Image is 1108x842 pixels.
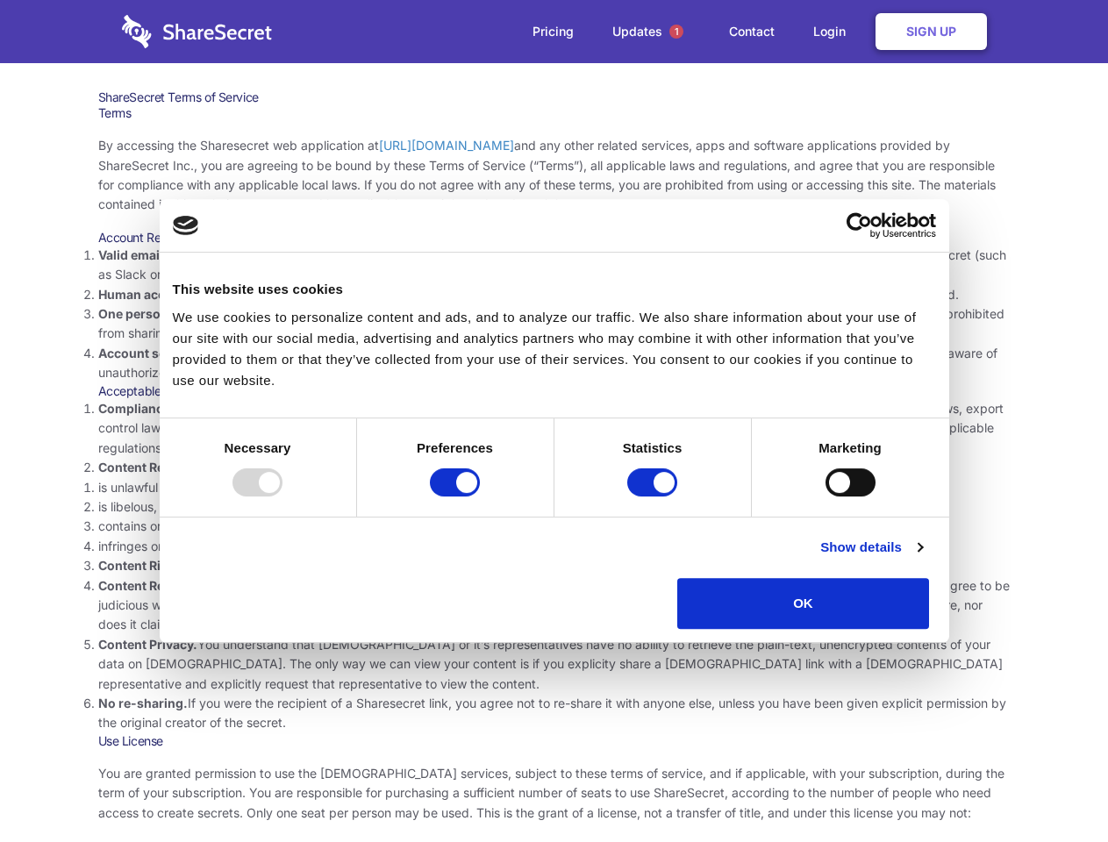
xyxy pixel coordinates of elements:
[98,401,363,416] strong: Compliance with local laws and regulations.
[98,578,239,593] strong: Content Responsibility.
[623,440,683,455] strong: Statistics
[98,285,1011,304] li: Only human beings may create accounts. “Bot” accounts — those created by software, in an automate...
[122,15,272,48] img: logo-wordmark-white-trans-d4663122ce5f474addd5e946df7df03e33cb6a1c49d2221995e7729f52c070b2.svg
[669,25,683,39] span: 1
[98,635,1011,694] li: You understand that [DEMOGRAPHIC_DATA] or it’s representatives have no ability to retrieve the pl...
[515,4,591,59] a: Pricing
[98,105,1011,121] h3: Terms
[820,537,922,558] a: Show details
[98,517,1011,536] li: contains or installs any active malware or exploits, or uses our platform for exploit delivery (s...
[98,247,168,262] strong: Valid email.
[98,458,1011,556] li: You agree NOT to use Sharesecret to upload or share content that:
[98,764,1011,823] p: You are granted permission to use the [DEMOGRAPHIC_DATA] services, subject to these terms of serv...
[98,537,1011,556] li: infringes on any proprietary right of any party, including patent, trademark, trade secret, copyr...
[98,733,1011,749] h3: Use License
[417,440,493,455] strong: Preferences
[98,637,197,652] strong: Content Privacy.
[173,307,936,391] div: We use cookies to personalize content and ads, and to analyze our traffic. We also share informat...
[98,694,1011,733] li: If you were the recipient of a Sharesecret link, you agree not to re-share it with anyone else, u...
[711,4,792,59] a: Contact
[98,344,1011,383] li: You are responsible for your own account security, including the security of your Sharesecret acc...
[98,399,1011,458] li: Your use of the Sharesecret must not violate any applicable laws, including copyright or trademar...
[677,578,929,629] button: OK
[98,556,1011,575] li: You agree that you will use Sharesecret only to secure and share content that you have the right ...
[876,13,987,50] a: Sign Up
[98,246,1011,285] li: You must provide a valid email address, either directly, or through approved third-party integrat...
[98,696,188,710] strong: No re-sharing.
[818,440,882,455] strong: Marketing
[98,136,1011,215] p: By accessing the Sharesecret web application at and any other related services, apps and software...
[225,440,291,455] strong: Necessary
[98,89,1011,105] h1: ShareSecret Terms of Service
[98,346,204,360] strong: Account security.
[98,478,1011,497] li: is unlawful or promotes unlawful activities
[98,306,247,321] strong: One person per account.
[98,304,1011,344] li: You are not allowed to share account credentials. Each account is dedicated to the individual who...
[796,4,872,59] a: Login
[379,138,514,153] a: [URL][DOMAIN_NAME]
[173,216,199,235] img: logo
[173,279,936,300] div: This website uses cookies
[98,576,1011,635] li: You are solely responsible for the content you share on Sharesecret, and with the people you shar...
[98,460,226,475] strong: Content Restrictions.
[98,558,192,573] strong: Content Rights.
[98,497,1011,517] li: is libelous, defamatory, or fraudulent
[98,287,204,302] strong: Human accounts.
[98,383,1011,399] h3: Acceptable Use
[98,230,1011,246] h3: Account Requirements
[783,212,936,239] a: Usercentrics Cookiebot - opens in a new window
